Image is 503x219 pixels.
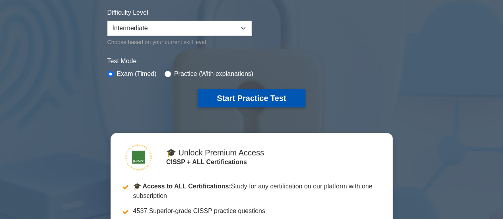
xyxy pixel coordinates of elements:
div: Choose based on your current skill level [107,37,252,47]
label: Test Mode [107,56,396,66]
label: Exam (Timed) [117,69,157,79]
button: Start Practice Test [198,89,305,107]
label: Difficulty Level [107,8,148,17]
label: Practice (With explanations) [174,69,253,79]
